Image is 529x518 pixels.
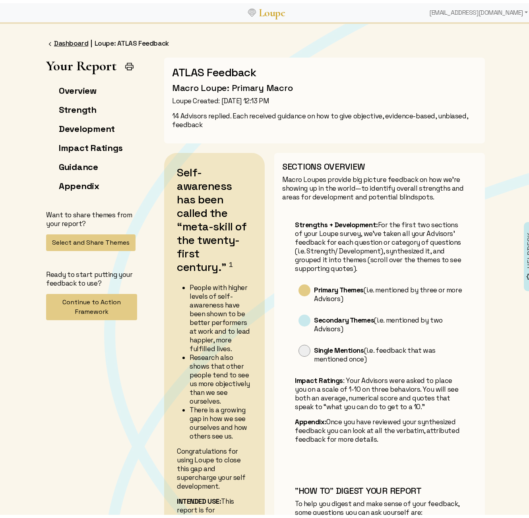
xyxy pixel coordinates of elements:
[177,494,221,503] strong: INTENDED USE:
[282,172,477,198] p: Macro Loupes provide big picture feedback on how we’re showing up in the world—to identify overal...
[46,207,137,225] p: Want to share themes from your report?
[314,282,364,291] b: Primary Themes
[314,313,464,330] p: (i.e. mentioned by two Advisors)
[229,258,233,266] sup: 1
[190,350,252,402] li: Research also shows that other people tend to see us more objectively than we see ourselves.
[295,414,464,441] p: Once you have reviewed your synthesized feedback you can look at all the verbatim, attributed fee...
[295,414,326,423] b: Appendix:
[314,313,374,321] b: Secondary Themes
[59,158,98,169] a: Guidance
[172,108,477,126] p: 14 Advisors replied. Each received guidance on how to give objective, evidence-based, unbiased, f...
[295,482,464,493] h3: "HOW TO" DIGEST YOUR REPORT
[256,2,288,17] a: Loupe
[172,79,477,90] h3: Macro Loupe: Primary Macro
[46,37,54,45] img: FFFF
[46,231,136,248] button: Select and Share Themes
[46,267,137,284] p: Ready to start putting your feedback to use?
[248,6,256,14] img: Loupe Logo
[314,343,464,360] p: (i.e. feedback that was mentioned once)
[177,162,252,277] h2: Self-awareness has been called the “meta-skill of the twenty-first century.”
[54,36,88,44] a: Dashboard
[172,93,477,102] p: Loupe Created: [DATE] 12:13 PM
[314,282,464,300] p: (i.e. mentioned by three or more Advisors)
[59,101,97,112] a: Strength
[177,444,252,487] p: Congratulations for using Loupe to close this gap and supercharge your self development.
[282,158,477,169] h3: SECTIONS OVERVIEW
[59,139,122,150] a: Impact Ratings
[46,291,137,317] button: Continue to Action Framework
[46,54,116,71] h1: Your Report
[59,177,99,188] a: Appendix
[121,55,138,72] button: Print Report
[172,62,477,76] h2: ATLAS Feedback
[295,217,378,226] b: Strengths + Development:
[314,343,364,352] b: Single Mentions
[295,373,464,408] p: : Your Advisors were asked to place you on a scale of 1-10 on three behaviors. You will see both ...
[95,36,169,44] a: Loupe: ATLAS Feedback
[295,496,464,514] p: To help you digest and make sense of your feedback, some questions you can ask yourself are:
[295,217,464,270] p: For the first two sections of your Loupe survey, we’ve taken all your Advisors’ feedback for each...
[124,58,134,68] img: Print Icon
[91,36,92,45] span: |
[59,82,97,93] a: Overview
[59,120,115,131] a: Development
[190,402,252,437] li: There is a growing gap in how we see ourselves and how others see us.
[190,280,252,350] li: People with higher levels of self-awareness have been shown to be better performers at work and t...
[46,54,137,317] app-left-page-nav: Your Report
[295,373,343,382] b: Impact Ratings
